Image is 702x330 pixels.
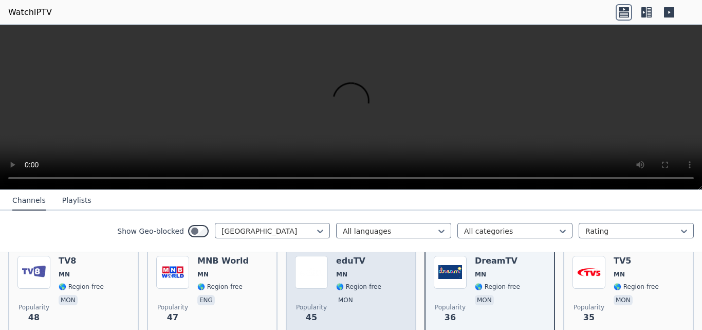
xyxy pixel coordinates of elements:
[157,303,188,311] span: Popularity
[614,270,625,279] span: MN
[295,256,328,289] img: eduTV
[167,311,178,324] span: 47
[475,283,520,291] span: 🌎 Region-free
[8,6,52,19] a: WatchIPTV
[336,283,381,291] span: 🌎 Region-free
[156,256,189,289] img: MNB World
[197,283,243,291] span: 🌎 Region-free
[445,311,456,324] span: 36
[574,303,604,311] span: Popularity
[336,256,381,266] h6: eduTV
[306,311,317,324] span: 45
[197,295,215,305] p: eng
[59,295,78,305] p: mon
[197,270,209,279] span: MN
[614,256,659,266] h6: TV5
[197,256,249,266] h6: MNB World
[28,311,40,324] span: 48
[614,295,633,305] p: mon
[614,283,659,291] span: 🌎 Region-free
[296,303,327,311] span: Popularity
[59,270,70,279] span: MN
[475,256,520,266] h6: DreamTV
[19,303,49,311] span: Popularity
[583,311,595,324] span: 35
[336,295,355,305] p: mon
[12,191,46,211] button: Channels
[17,256,50,289] img: TV8
[117,226,184,236] label: Show Geo-blocked
[475,295,494,305] p: mon
[59,256,104,266] h6: TV8
[62,191,91,211] button: Playlists
[475,270,486,279] span: MN
[435,303,466,311] span: Popularity
[434,256,467,289] img: DreamTV
[572,256,605,289] img: TV5
[336,270,347,279] span: MN
[59,283,104,291] span: 🌎 Region-free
